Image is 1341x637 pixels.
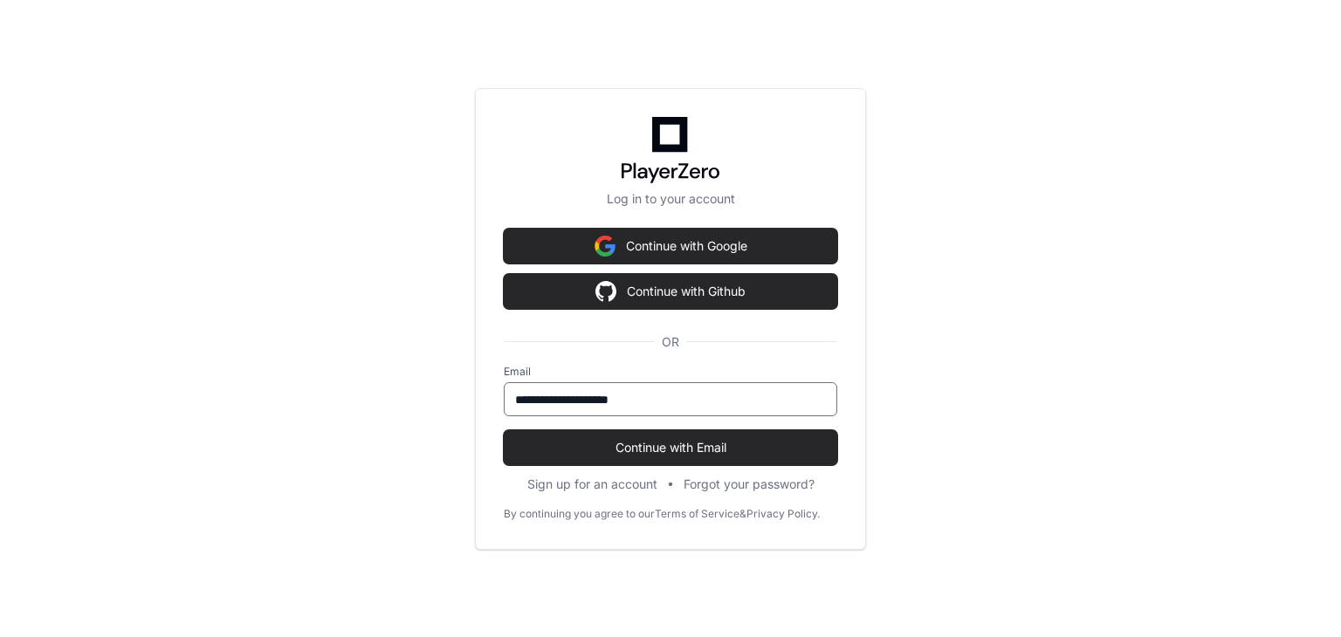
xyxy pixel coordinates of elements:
[684,476,815,493] button: Forgot your password?
[504,274,837,309] button: Continue with Github
[504,507,655,521] div: By continuing you agree to our
[595,229,615,264] img: Sign in with google
[655,333,686,351] span: OR
[655,507,739,521] a: Terms of Service
[595,274,616,309] img: Sign in with google
[504,365,837,379] label: Email
[504,190,837,208] p: Log in to your account
[504,229,837,264] button: Continue with Google
[746,507,820,521] a: Privacy Policy.
[504,430,837,465] button: Continue with Email
[739,507,746,521] div: &
[527,476,657,493] button: Sign up for an account
[504,439,837,456] span: Continue with Email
